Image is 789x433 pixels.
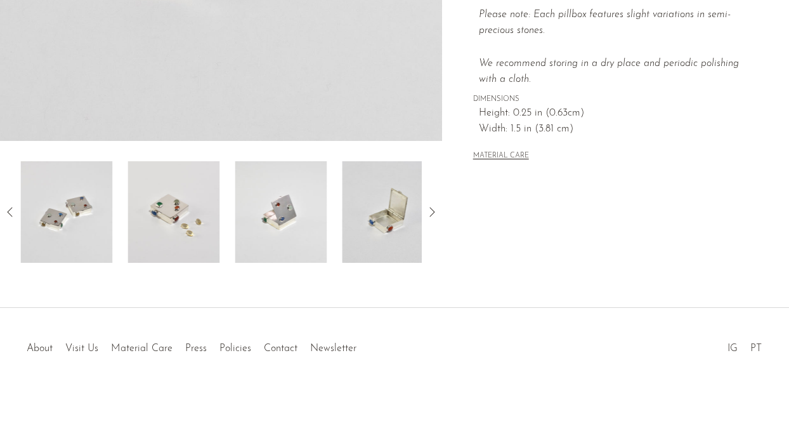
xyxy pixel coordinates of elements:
[127,161,219,263] img: Sterling Gemstone Pillbox
[721,333,768,357] ul: Social Medias
[727,343,738,354] a: IG
[342,161,434,263] img: Sterling Gemstone Pillbox
[185,343,207,354] a: Press
[20,333,363,357] ul: Quick links
[479,58,739,85] i: We recommend storing in a dry place and periodic polishing with a cloth.
[65,343,98,354] a: Visit Us
[27,343,53,354] a: About
[264,343,297,354] a: Contact
[479,10,739,84] em: Please note: Each pillbox features slight variations in semi-precious stones.
[235,161,327,263] img: Sterling Gemstone Pillbox
[20,161,112,263] img: Sterling Gemstone Pillbox
[479,121,759,138] span: Width: 1.5 in (3.81 cm)
[111,343,173,354] a: Material Care
[473,152,529,161] button: MATERIAL CARE
[219,343,251,354] a: Policies
[473,94,759,105] span: DIMENSIONS
[750,343,762,354] a: PT
[479,105,759,122] span: Height: 0.25 in (0.63cm)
